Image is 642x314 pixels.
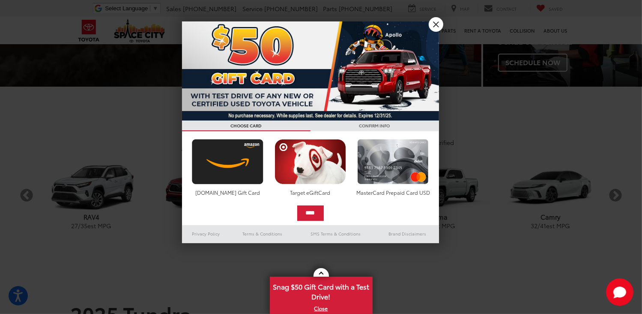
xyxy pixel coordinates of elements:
div: [DOMAIN_NAME] Gift Card [190,189,266,196]
img: 53411_top_152338.jpg [182,21,439,121]
div: MasterCard Prepaid Card USD [355,189,431,196]
div: Target eGiftCard [272,189,348,196]
svg: Start Chat [606,278,633,306]
span: Snag $50 Gift Card with a Test Drive! [271,278,372,304]
a: Privacy Policy [182,229,230,239]
h3: CONFIRM INFO [311,121,439,131]
a: SMS Terms & Conditions [296,229,376,239]
button: Toggle Chat Window [606,278,633,306]
img: amazoncard.png [190,139,266,184]
a: Terms & Conditions [230,229,295,239]
a: Brand Disclaimers [376,229,439,239]
img: targetcard.png [272,139,348,184]
h3: CHOOSE CARD [182,121,311,131]
img: mastercard.png [355,139,431,184]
